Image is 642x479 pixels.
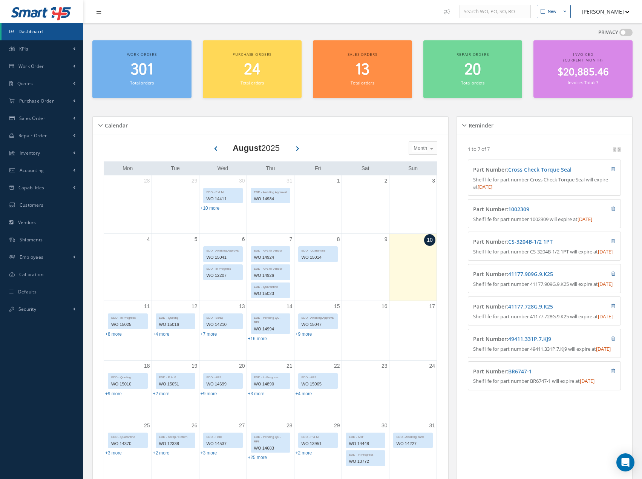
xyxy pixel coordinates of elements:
[285,361,294,372] a: August 21, 2025
[473,176,616,191] p: Shelf life for part number Cross Check Torque Seal will expire at
[473,239,577,245] h4: Part Number
[299,380,337,388] div: WO 15065
[152,301,199,361] td: August 12, 2025
[507,270,553,278] span: :
[296,450,312,456] a: Show 2 more events
[104,175,152,234] td: July 28, 2025
[108,380,147,388] div: WO 15010
[558,65,609,80] span: $20,885.46
[332,361,342,372] a: August 22, 2025
[204,373,242,380] div: EDD - ARF
[473,271,577,278] h4: Part Number
[508,270,553,278] a: 41177.909G.9.K25
[156,439,195,448] div: WO 12338
[204,439,242,448] div: WO 14537
[156,373,195,380] div: EDD - P & M
[17,80,33,87] span: Quotes
[146,234,152,245] a: August 4, 2025
[478,183,492,190] span: [DATE]
[204,433,242,439] div: EDD - Hold
[251,380,290,388] div: WO 14890
[473,304,577,310] h4: Part Number
[288,234,294,245] a: August 7, 2025
[383,175,389,186] a: August 2, 2025
[389,301,437,361] td: August 17, 2025
[237,175,247,186] a: July 30, 2025
[190,301,199,312] a: August 12, 2025
[508,303,553,310] a: 41177.728G.9.K25
[233,143,261,153] b: August
[294,360,342,420] td: August 22, 2025
[204,380,242,388] div: WO 14699
[199,360,247,420] td: August 20, 2025
[294,175,342,234] td: August 1, 2025
[204,188,242,195] div: EDD - P & M
[152,360,199,420] td: August 19, 2025
[460,5,531,18] input: Search WO, PO, SO, RO
[598,29,618,36] label: PRIVACY
[233,52,271,57] span: Purchase orders
[251,444,290,453] div: WO 14683
[508,335,551,342] a: 49411.331P.7.KJ9
[507,368,532,375] span: :
[389,360,437,420] td: August 24, 2025
[346,433,385,439] div: EDD - ARF
[18,306,36,312] span: Security
[473,167,577,173] h4: Part Number
[507,166,572,173] span: :
[299,433,337,439] div: EDD - P & M
[355,59,369,81] span: 13
[616,453,634,471] div: Open Intercom Messenger
[104,360,152,420] td: August 18, 2025
[457,52,489,57] span: Repair orders
[247,175,294,234] td: July 31, 2025
[105,332,122,337] a: Show 8 more events
[389,175,437,234] td: August 3, 2025
[169,164,181,173] a: Tuesday
[427,301,437,312] a: August 17, 2025
[473,336,577,342] h4: Part Number
[20,150,40,156] span: Inventory
[285,175,294,186] a: July 31, 2025
[548,8,556,15] div: New
[296,391,312,396] a: Show 4 more events
[130,80,153,86] small: Total orders
[204,271,242,280] div: WO 12207
[596,345,611,352] span: [DATE]
[461,80,484,86] small: Total orders
[348,52,377,57] span: Sales orders
[19,46,28,52] span: KPIs
[508,368,532,375] a: BR6747-1
[201,332,217,337] a: Show 7 more events
[251,188,290,195] div: EDD - Awaiting Approval
[251,314,290,325] div: EDD - Pending QC - RFI
[507,335,551,342] span: :
[299,320,337,329] div: WO 15047
[244,59,260,81] span: 24
[204,247,242,253] div: EDD - Awaiting Approval
[142,301,152,312] a: August 11, 2025
[573,52,593,57] span: Invoiced
[466,120,493,129] h5: Reminder
[575,4,630,19] button: [PERSON_NAME]
[18,132,47,139] span: Repair Order
[285,420,294,431] a: August 28, 2025
[108,373,147,380] div: EDD - Quoting
[204,265,242,271] div: EDD - In Progress
[20,202,44,208] span: Customers
[130,59,153,81] span: 301
[507,238,553,245] span: :
[251,325,290,333] div: WO 14994
[473,378,616,385] p: Shelf life for part number BR6747-1 will expire at
[19,98,54,104] span: Purchase Order
[153,391,170,396] a: Show 2 more events
[237,361,247,372] a: August 20, 2025
[152,233,199,301] td: August 5, 2025
[201,206,220,211] a: Show 10 more events
[18,28,43,35] span: Dashboard
[332,420,342,431] a: August 29, 2025
[264,164,276,173] a: Thursday
[598,313,613,320] span: [DATE]
[156,433,195,439] div: EDD - Scrap / Return
[407,164,419,173] a: Sunday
